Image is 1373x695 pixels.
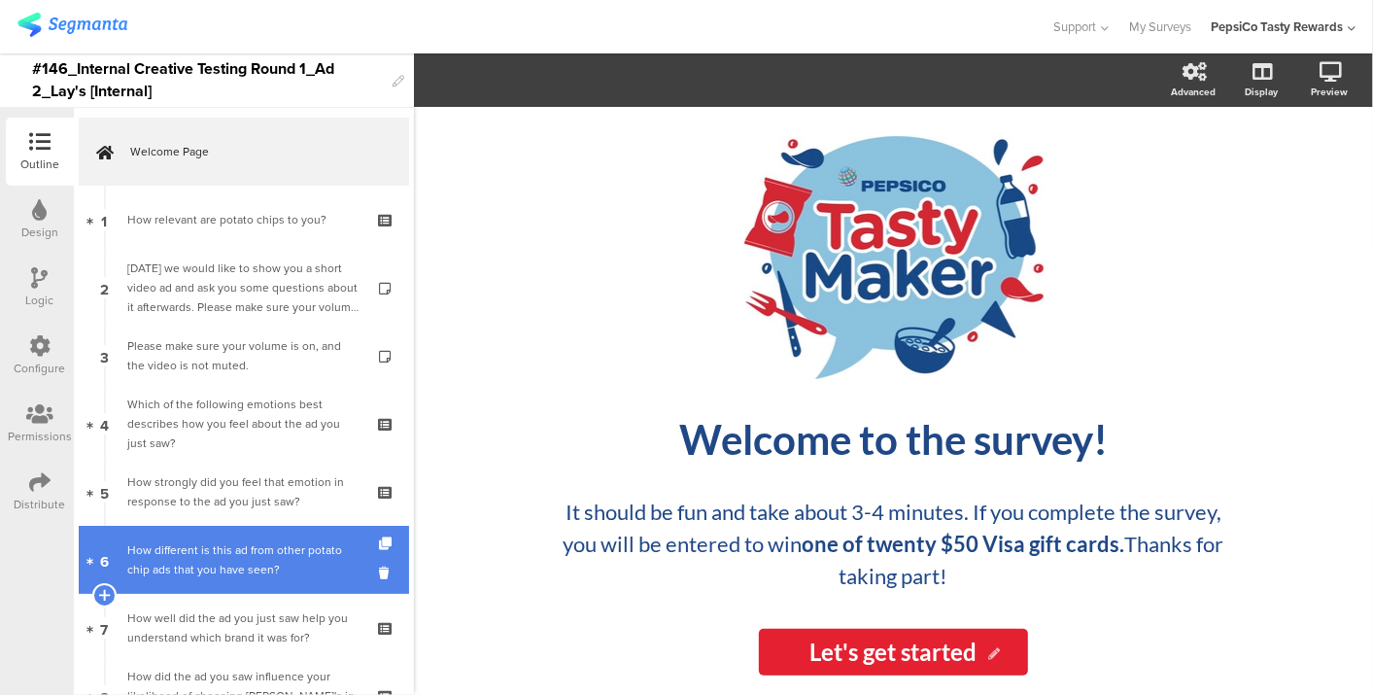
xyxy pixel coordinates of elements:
[100,481,109,503] span: 5
[79,390,409,458] a: 4 Which of the following emotions best describes how you feel about the ad you just saw?
[130,142,379,161] span: Welcome Page
[100,413,109,434] span: 4
[79,118,409,186] a: Welcome Page
[127,472,360,511] div: How strongly did you feel that emotion in response to the ad you just saw?
[100,277,109,298] span: 2
[17,13,127,37] img: segmanta logo
[379,538,395,550] i: Duplicate
[1171,85,1216,99] div: Advanced
[26,292,54,309] div: Logic
[100,345,109,366] span: 3
[79,254,409,322] a: 2 [DATE] we would like to show you a short video ad and ask you some questions about it afterward...
[15,360,66,377] div: Configure
[127,210,360,229] div: How relevant are potato chips to you?
[1311,85,1348,99] div: Preview
[127,259,360,317] div: Today we would like to show you a short video ad and ask you some questions about it afterwards. ...
[79,322,409,390] a: 3 Please make sure your volume is on, and the video is not muted.
[379,564,395,582] i: Delete
[127,540,360,579] div: How different is this ad from other potato chip ads that you have seen?
[803,531,1125,557] strong: one of twenty $50 Visa gift cards.
[8,428,72,445] div: Permissions
[1245,85,1278,99] div: Display
[101,617,109,639] span: 7
[79,186,409,254] a: 1 How relevant are potato chips to you?
[102,209,108,230] span: 1
[534,415,1253,464] p: Welcome to the survey!
[554,496,1234,592] p: It should be fun and take about 3-4 minutes. If you complete the survey, you will be entered to w...
[1054,17,1097,36] span: Support
[79,594,409,662] a: 7 How well did the ad you just saw help you understand which brand it was for?
[127,608,360,647] div: How well did the ad you just saw help you understand which brand it was for?
[79,526,409,594] a: 6 How different is this ad from other potato chip ads that you have seen?
[79,458,409,526] a: 5 How strongly did you feel that emotion in response to the ad you just saw?
[1211,17,1343,36] div: PepsiCo Tasty Rewards
[15,496,66,513] div: Distribute
[100,549,109,571] span: 6
[21,224,58,241] div: Design
[32,53,383,107] div: #146_Internal Creative Testing Round 1_Ad 2_Lay's [Internal]
[759,629,1028,676] input: Start
[20,156,59,173] div: Outline
[127,395,360,453] div: Which of the following emotions best describes how you feel about the ad you just saw?
[127,336,360,375] div: Please make sure your volume is on, and the video is not muted.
